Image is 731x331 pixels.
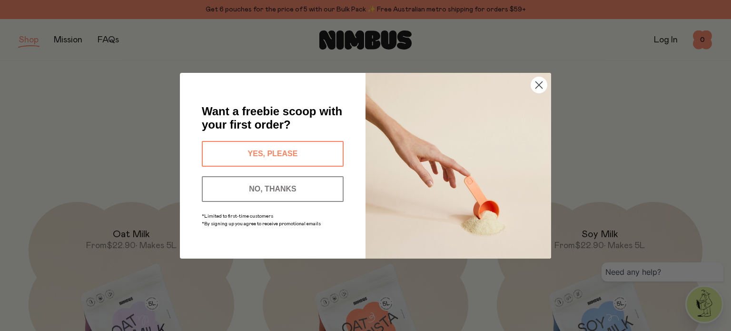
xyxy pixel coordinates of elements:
[202,105,342,131] span: Want a freebie scoop with your first order?
[531,77,547,93] button: Close dialog
[365,73,551,259] img: c0d45117-8e62-4a02-9742-374a5db49d45.jpeg
[202,141,344,167] button: YES, PLEASE
[202,176,344,202] button: NO, THANKS
[202,221,321,226] span: *By signing up you agree to receive promotional emails
[202,214,273,219] span: *Limited to first-time customers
